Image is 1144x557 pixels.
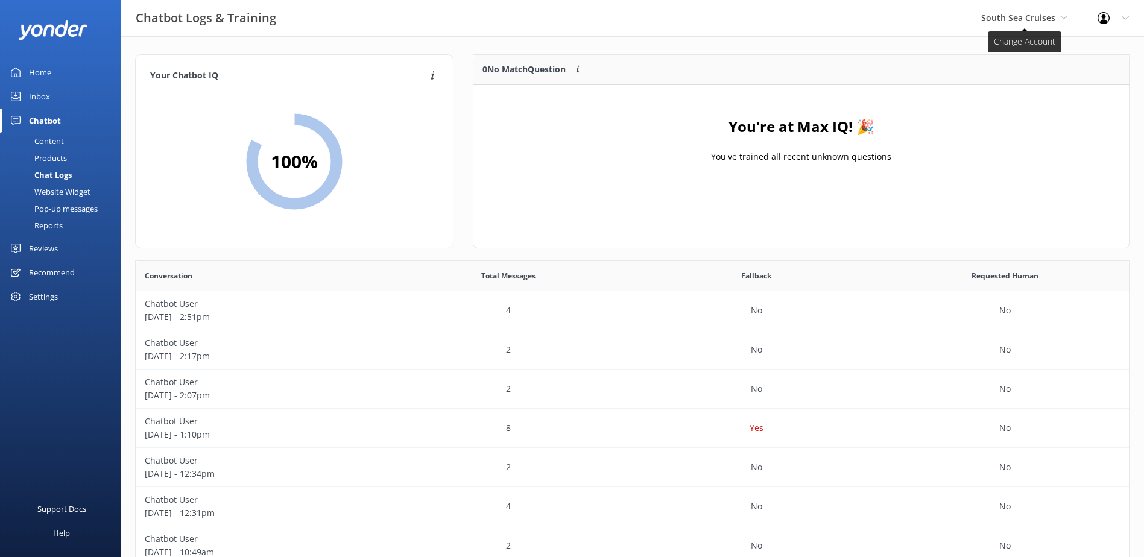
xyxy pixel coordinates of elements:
p: Yes [750,421,763,435]
p: No [999,500,1011,513]
span: Requested Human [972,270,1038,282]
p: No [999,343,1011,356]
a: Pop-up messages [7,200,121,217]
div: Products [7,149,67,166]
span: South Sea Cruises [981,12,1055,24]
p: Chatbot User [145,297,375,310]
div: Chat Logs [7,166,72,183]
span: Conversation [145,270,192,282]
p: Chatbot User [145,376,375,389]
p: No [999,382,1011,395]
div: Recommend [29,260,75,285]
div: Chatbot [29,109,61,133]
p: 8 [506,421,511,435]
p: No [751,304,762,317]
p: Chatbot User [145,415,375,428]
a: Content [7,133,121,149]
a: Website Widget [7,183,121,200]
a: Chat Logs [7,166,121,183]
p: No [999,421,1011,435]
p: You've trained all recent unknown questions [711,150,891,163]
p: 2 [506,343,511,356]
p: No [999,461,1011,474]
div: row [136,291,1129,330]
div: grid [473,85,1129,206]
p: No [751,461,762,474]
p: No [751,382,762,395]
p: No [751,539,762,552]
span: Fallback [741,270,771,282]
p: [DATE] - 2:17pm [145,350,375,363]
div: Settings [29,285,58,309]
div: Home [29,60,51,84]
p: Chatbot User [145,454,375,467]
p: 4 [506,500,511,513]
div: row [136,448,1129,487]
div: Reports [7,217,63,234]
p: No [751,500,762,513]
div: Pop-up messages [7,200,98,217]
p: [DATE] - 12:34pm [145,467,375,480]
div: Website Widget [7,183,90,200]
img: yonder-white-logo.png [18,20,87,40]
div: Help [53,521,70,545]
div: row [136,370,1129,409]
h4: You're at Max IQ! 🎉 [728,115,874,138]
div: Reviews [29,236,58,260]
a: Reports [7,217,121,234]
div: row [136,409,1129,448]
p: Chatbot User [145,336,375,350]
div: Support Docs [37,497,86,521]
h3: Chatbot Logs & Training [136,8,276,28]
div: row [136,330,1129,370]
p: [DATE] - 12:31pm [145,506,375,520]
p: 2 [506,382,511,395]
div: Content [7,133,64,149]
p: 0 No Match Question [482,63,566,76]
p: No [751,343,762,356]
p: 2 [506,461,511,474]
p: 2 [506,539,511,552]
p: 4 [506,304,511,317]
p: [DATE] - 2:51pm [145,310,375,324]
span: Total Messages [481,270,536,282]
p: Chatbot User [145,493,375,506]
h4: Your Chatbot IQ [150,69,427,83]
h2: 100 % [271,147,318,176]
div: Inbox [29,84,50,109]
a: Products [7,149,121,166]
p: No [999,539,1011,552]
p: [DATE] - 1:10pm [145,428,375,441]
div: row [136,487,1129,526]
p: No [999,304,1011,317]
p: Chatbot User [145,532,375,546]
p: [DATE] - 2:07pm [145,389,375,402]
